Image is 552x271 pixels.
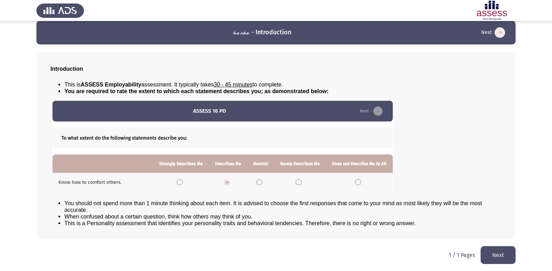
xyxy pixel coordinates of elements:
span: This is a Personality assessment that identifies your personality traits and behavioral tendencie... [64,220,415,226]
b: ASSESS Employability [81,82,141,88]
button: load next page [479,27,507,38]
span: When confused about a certain question, think how others may think of you. [64,214,252,220]
u: 30 - 45 minutes [214,82,252,88]
span: You should not spend more than 1 minute thinking about each item. It is advised to choose the fir... [64,200,482,213]
p: 1 / 1 Pages [449,252,475,258]
img: Assess Talent Management logo [36,1,84,20]
span: Introduction [50,66,83,72]
button: load next page [481,246,516,264]
h3: مقدمة - Introduction [233,28,291,37]
span: You are required to rate the extent to which each statement describes you; as demonstrated below: [64,88,329,94]
span: This is assessment. It typically takes to complete. [64,82,283,88]
img: Assessment logo of ASSESS Employability - EBI [468,1,516,20]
